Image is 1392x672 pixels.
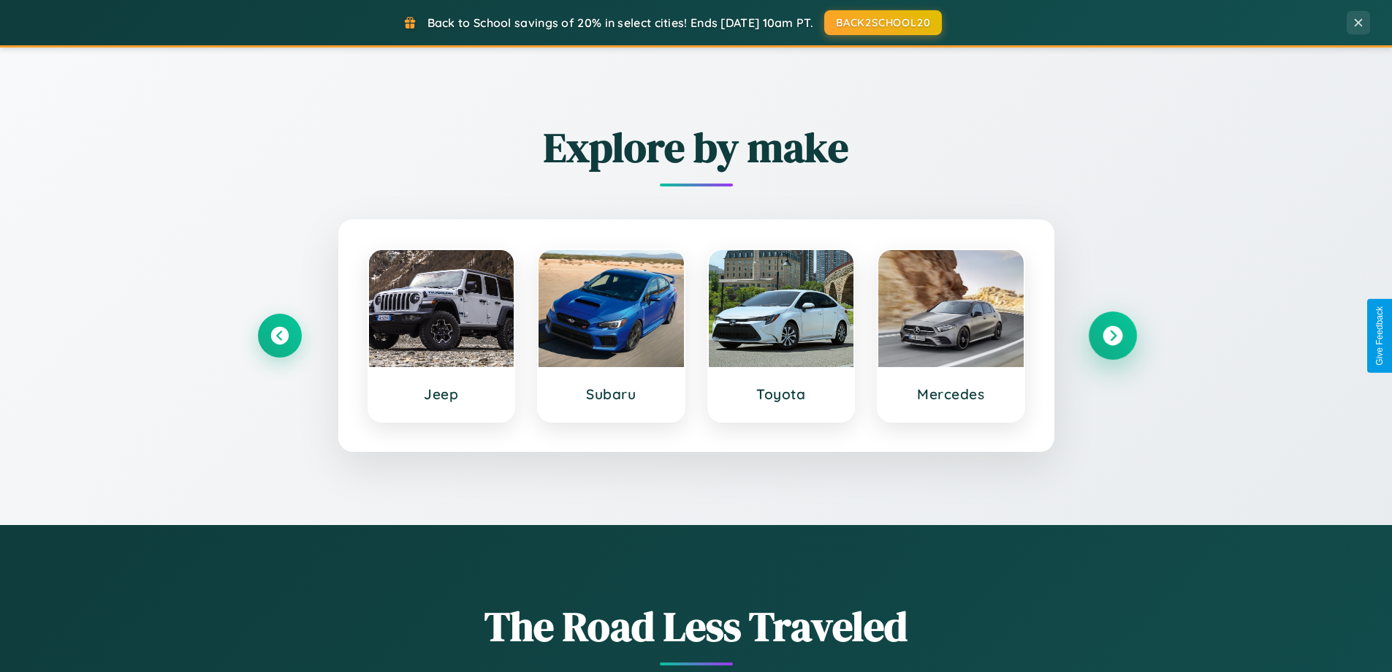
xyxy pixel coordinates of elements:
[384,385,500,403] h3: Jeep
[258,119,1135,175] h2: Explore by make
[553,385,669,403] h3: Subaru
[824,10,942,35] button: BACK2SCHOOL20
[427,15,813,30] span: Back to School savings of 20% in select cities! Ends [DATE] 10am PT.
[723,385,840,403] h3: Toyota
[893,385,1009,403] h3: Mercedes
[1374,306,1385,366] div: Give Feedback
[258,598,1135,654] h1: The Road Less Traveled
